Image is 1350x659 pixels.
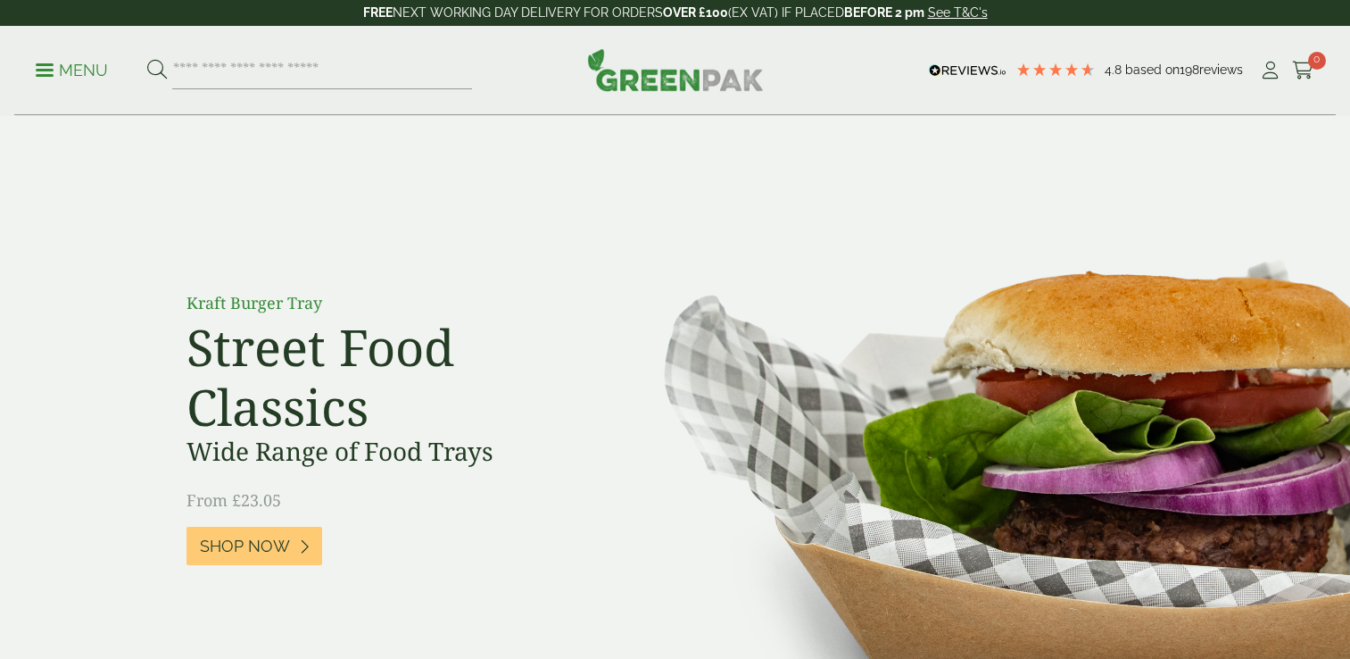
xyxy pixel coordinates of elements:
a: Menu [36,60,108,78]
strong: FREE [363,5,393,20]
a: See T&C's [928,5,988,20]
h2: Street Food Classics [186,317,588,437]
p: Menu [36,60,108,81]
span: 0 [1308,52,1326,70]
i: My Account [1259,62,1281,79]
i: Cart [1292,62,1314,79]
img: GreenPak Supplies [587,48,764,91]
span: Based on [1125,63,1180,77]
span: 4.8 [1105,63,1125,77]
span: From £23.05 [186,489,281,511]
a: 0 [1292,57,1314,84]
p: Kraft Burger Tray [186,291,588,315]
span: Shop Now [200,537,290,556]
h3: Wide Range of Food Trays [186,437,588,467]
img: REVIEWS.io [929,64,1006,77]
span: 198 [1180,63,1199,77]
span: reviews [1199,63,1243,77]
strong: BEFORE 2 pm [844,5,924,20]
div: 4.79 Stars [1015,62,1096,78]
a: Shop Now [186,527,322,565]
strong: OVER £100 [663,5,728,20]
